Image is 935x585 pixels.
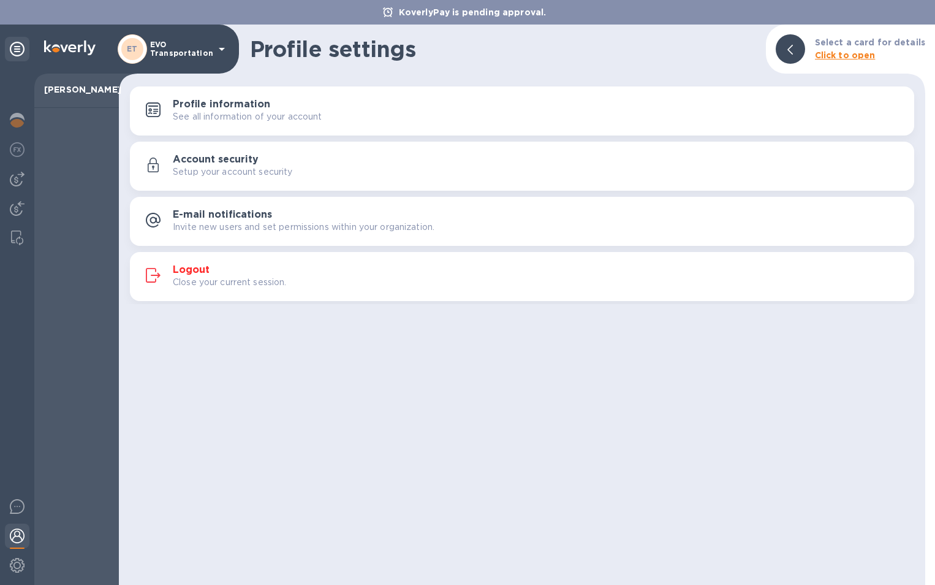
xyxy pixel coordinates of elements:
p: KoverlyPay is pending approval. [393,6,553,18]
p: [PERSON_NAME] [44,83,109,96]
p: Invite new users and set permissions within your organization. [173,221,434,234]
b: ET [127,44,138,53]
h3: Logout [173,264,210,276]
img: Foreign exchange [10,142,25,157]
button: LogoutClose your current session. [130,252,914,301]
h3: E-mail notifications [173,209,272,221]
h1: Profile settings [250,36,756,62]
img: Logo [44,40,96,55]
button: E-mail notificationsInvite new users and set permissions within your organization. [130,197,914,246]
button: Account securitySetup your account security [130,142,914,191]
p: Close your current session. [173,276,287,289]
button: Profile informationSee all information of your account [130,86,914,136]
p: See all information of your account [173,110,322,123]
p: Setup your account security [173,166,293,178]
div: Unpin categories [5,37,29,61]
h3: Profile information [173,99,270,110]
h3: Account security [173,154,259,166]
p: EVO Transportation [150,40,211,58]
b: Click to open [815,50,876,60]
b: Select a card for details [815,37,925,47]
